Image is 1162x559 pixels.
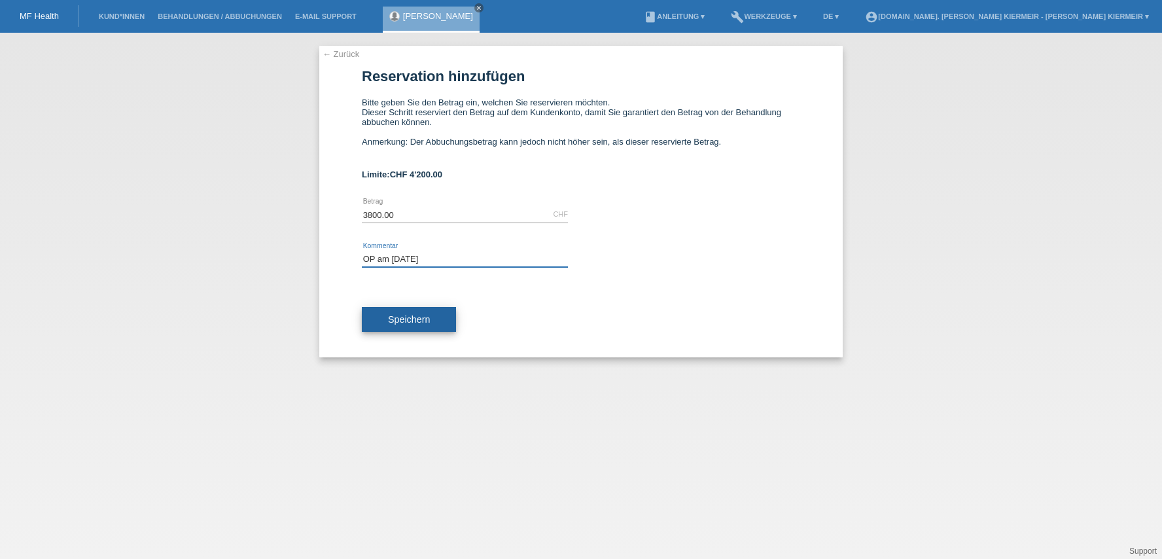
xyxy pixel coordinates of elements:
b: Limite: [362,170,442,179]
div: CHF [553,210,568,218]
a: buildWerkzeuge ▾ [724,12,803,20]
a: bookAnleitung ▾ [637,12,711,20]
div: Bitte geben Sie den Betrag ein, welchen Sie reservieren möchten. Dieser Schritt reserviert den Be... [362,98,800,156]
a: Support [1129,547,1157,556]
i: build [731,10,744,24]
a: MF Health [20,11,59,21]
h1: Reservation hinzufügen [362,68,800,84]
a: [PERSON_NAME] [403,11,473,21]
a: Kund*innen [92,12,151,20]
i: account_circle [865,10,878,24]
a: close [474,3,484,12]
i: close [476,5,482,11]
a: Behandlungen / Abbuchungen [151,12,289,20]
a: ← Zurück [323,49,359,59]
a: account_circle[DOMAIN_NAME]. [PERSON_NAME] Kiermeir - [PERSON_NAME] Kiermeir ▾ [858,12,1155,20]
a: DE ▾ [817,12,845,20]
button: Speichern [362,307,456,332]
i: book [644,10,657,24]
span: CHF 4'200.00 [390,170,442,179]
a: E-Mail Support [289,12,363,20]
span: Speichern [388,314,430,325]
